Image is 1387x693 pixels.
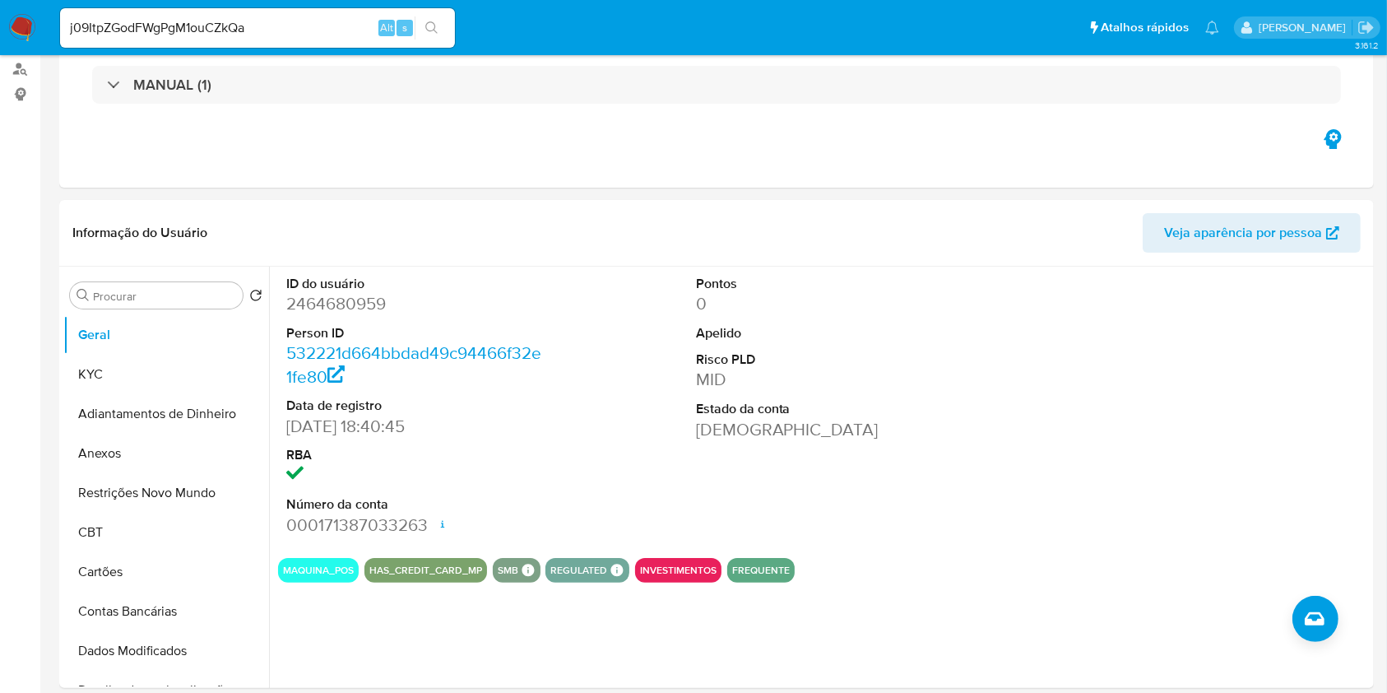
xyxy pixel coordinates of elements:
[93,289,236,304] input: Procurar
[1259,20,1352,35] p: ana.conceicao@mercadolivre.com
[696,418,953,441] dd: [DEMOGRAPHIC_DATA]
[133,76,211,94] h3: MANUAL (1)
[1355,39,1379,52] span: 3.161.2
[696,400,953,418] dt: Estado da conta
[63,552,269,592] button: Cartões
[77,289,90,302] button: Procurar
[286,397,543,415] dt: Data de registro
[402,20,407,35] span: s
[63,355,269,394] button: KYC
[72,225,207,241] h1: Informação do Usuário
[63,434,269,473] button: Anexos
[63,592,269,631] button: Contas Bancárias
[696,275,953,293] dt: Pontos
[696,351,953,369] dt: Risco PLD
[1143,213,1361,253] button: Veja aparência por pessoa
[286,275,543,293] dt: ID do usuário
[1164,213,1322,253] span: Veja aparência por pessoa
[286,324,543,342] dt: Person ID
[696,368,953,391] dd: MID
[63,394,269,434] button: Adiantamentos de Dinheiro
[1357,19,1375,36] a: Sair
[286,292,543,315] dd: 2464680959
[286,341,541,388] a: 532221d664bbdad49c94466f32e1fe80
[63,631,269,671] button: Dados Modificados
[286,514,543,537] dd: 000171387033263
[249,289,262,307] button: Retornar ao pedido padrão
[92,66,1341,104] div: MANUAL (1)
[696,292,953,315] dd: 0
[415,16,448,40] button: search-icon
[286,415,543,438] dd: [DATE] 18:40:45
[286,446,543,464] dt: RBA
[1205,21,1219,35] a: Notificações
[696,324,953,342] dt: Apelido
[63,473,269,513] button: Restrições Novo Mundo
[286,495,543,514] dt: Número da conta
[380,20,393,35] span: Alt
[60,17,455,39] input: Pesquise usuários ou casos...
[63,513,269,552] button: CBT
[63,315,269,355] button: Geral
[1101,19,1189,36] span: Atalhos rápidos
